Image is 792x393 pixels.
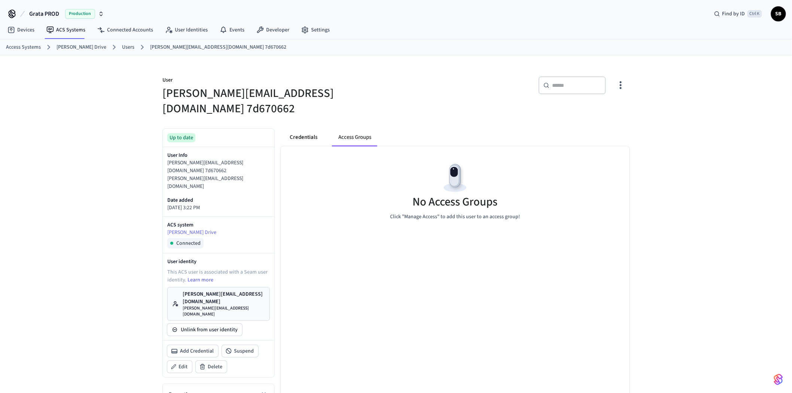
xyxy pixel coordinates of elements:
[332,128,377,146] button: Access Groups
[167,204,270,212] p: [DATE] 3:22 PM
[162,76,392,86] p: User
[771,6,786,21] button: SB
[250,23,295,37] a: Developer
[179,363,188,371] span: Edit
[167,152,270,159] p: User Info
[413,194,498,210] h5: No Access Groups
[295,23,336,37] a: Settings
[159,23,214,37] a: User Identities
[40,23,91,37] a: ACS Systems
[65,9,95,19] span: Production
[176,240,201,247] span: Connected
[708,7,768,21] div: Find by IDCtrl K
[167,345,218,357] button: Add Credential
[774,374,783,386] img: SeamLogoGradient.69752ec5.svg
[167,196,270,204] p: Date added
[208,363,222,371] span: Delete
[234,347,254,355] span: Suspend
[167,159,270,175] p: [PERSON_NAME][EMAIL_ADDRESS][DOMAIN_NAME] 7d670662
[772,7,785,21] span: SB
[162,86,392,116] h5: [PERSON_NAME][EMAIL_ADDRESS][DOMAIN_NAME] 7d670662
[167,324,242,336] button: Unlink from user identity
[167,287,270,321] a: [PERSON_NAME][EMAIL_ADDRESS][DOMAIN_NAME][PERSON_NAME][EMAIL_ADDRESS][DOMAIN_NAME]
[747,10,762,18] span: Ctrl K
[167,133,195,142] div: Up to date
[167,361,192,373] button: Edit
[167,229,270,237] a: [PERSON_NAME] Drive
[167,221,270,229] p: ACS system
[167,175,270,191] p: [PERSON_NAME][EMAIL_ADDRESS][DOMAIN_NAME]
[150,43,286,51] a: [PERSON_NAME][EMAIL_ADDRESS][DOMAIN_NAME] 7d670662
[438,161,472,195] img: Devices Empty State
[1,23,40,37] a: Devices
[214,23,250,37] a: Events
[6,43,41,51] a: Access Systems
[91,23,159,37] a: Connected Accounts
[196,361,227,373] button: Delete
[29,9,59,18] span: Grata PROD
[122,43,134,51] a: Users
[183,290,265,305] p: [PERSON_NAME][EMAIL_ADDRESS][DOMAIN_NAME]
[180,347,214,355] span: Add Credential
[222,345,258,357] button: Suspend
[284,128,323,146] button: Credentials
[167,258,270,265] p: User identity
[167,268,270,284] p: This ACS user is associated with a Seam user identity.
[183,305,265,317] p: [PERSON_NAME][EMAIL_ADDRESS][DOMAIN_NAME]
[57,43,106,51] a: [PERSON_NAME] Drive
[390,213,520,221] p: Click "Manage Access" to add this user to an access group!
[188,276,213,284] a: Learn more
[722,10,745,18] span: Find by ID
